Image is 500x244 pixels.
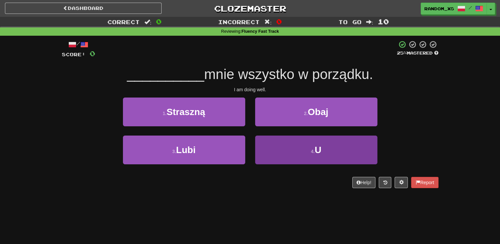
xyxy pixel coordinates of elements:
[338,19,362,25] span: To go
[379,177,391,188] button: Round history (alt+y)
[397,50,407,56] span: 25 %
[366,19,373,25] span: :
[107,19,140,25] span: Correct
[311,149,315,154] small: 4 .
[308,107,328,117] span: Obaj
[90,49,95,58] span: 0
[315,145,321,155] span: U
[469,5,472,10] span: /
[218,19,260,25] span: Incorrect
[62,86,439,93] div: I am doing well.
[264,19,272,25] span: :
[172,3,328,14] a: Clozemaster
[204,66,373,82] span: mnie wszystko w porządku.
[352,177,376,188] button: Help!
[62,52,86,57] span: Score:
[424,6,454,12] span: Random_xs
[144,19,152,25] span: :
[156,18,162,25] span: 0
[378,18,389,25] span: 10
[163,111,167,116] small: 1 .
[5,3,162,14] a: Dashboard
[304,111,308,116] small: 2 .
[411,177,438,188] button: Report
[255,98,377,126] button: 2.Obaj
[176,145,196,155] span: Lubi
[172,149,176,154] small: 3 .
[62,40,95,49] div: /
[123,136,245,164] button: 3.Lubi
[255,136,377,164] button: 4.U
[276,18,282,25] span: 0
[242,29,279,34] strong: Fluency Fast Track
[167,107,205,117] span: Straszną
[127,66,204,82] span: __________
[397,50,439,56] div: Mastered
[421,3,487,15] a: Random_xs /
[123,98,245,126] button: 1.Straszną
